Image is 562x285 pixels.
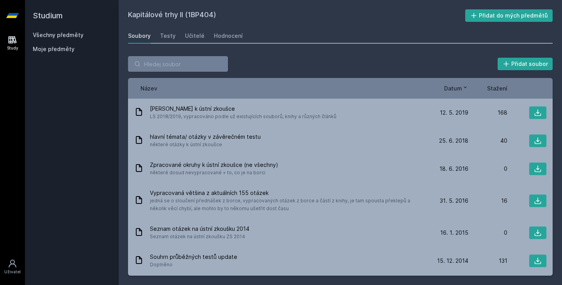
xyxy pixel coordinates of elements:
div: 16 [468,197,507,205]
div: 0 [468,165,507,173]
span: 18. 6. 2016 [439,165,468,173]
span: Doplněno [150,261,237,269]
h2: Kapitálové trhy II (1BP404) [128,9,465,22]
input: Hledej soubor [128,56,228,72]
div: Hodnocení [214,32,243,40]
span: 12. 5. 2019 [440,109,468,117]
span: Vypracovaná většina z aktuálních 155 otázek [150,189,426,197]
button: Stažení [487,84,507,92]
span: Zpracované okruhy k ústní zkoušce (ne všechny) [150,161,278,169]
div: 40 [468,137,507,145]
a: Hodnocení [214,28,243,44]
span: LS 2018/2019, vypracováno podle už existujících souborů, knihy a různých článků [150,113,336,120]
div: Učitelé [185,32,205,40]
span: některé dosud nevypracované + to, co je na borci [150,169,278,177]
span: jedná se o sloučení přednášek z borce, vypracovaných otázek z borce a částí z knihy, je tam spous... [150,197,426,212]
a: Study [2,31,23,55]
div: Uživatel [4,269,21,275]
span: hlavní témata/ otázky v závěrečném testu [150,133,261,141]
a: Uživatel [2,255,23,279]
span: [PERSON_NAME] k ústní zkoušce [150,105,336,113]
button: Přidat do mých předmětů [465,9,553,22]
div: Study [7,45,18,51]
span: Souhrn průběžných testů update [150,253,237,261]
div: 168 [468,109,507,117]
button: Přidat soubor [498,58,553,70]
span: 15. 12. 2014 [437,257,468,265]
button: Datum [444,84,468,92]
span: Seznam otázek na ústní zkoušku 2014 [150,225,249,233]
div: Testy [160,32,176,40]
span: 16. 1. 2015 [440,229,468,237]
a: Všechny předměty [33,32,84,38]
button: Název [140,84,157,92]
span: Datum [444,84,462,92]
a: Soubory [128,28,151,44]
div: 0 [468,229,507,237]
span: Moje předměty [33,45,75,53]
div: 131 [468,257,507,265]
span: 31. 5. 2016 [440,197,468,205]
a: Učitelé [185,28,205,44]
div: Soubory [128,32,151,40]
a: Testy [160,28,176,44]
span: Seznam otázek na ústní zkoušku ZS 2014 [150,233,249,241]
span: 25. 6. 2018 [439,137,468,145]
span: některé otázky k ústní zkoušce [150,141,261,149]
